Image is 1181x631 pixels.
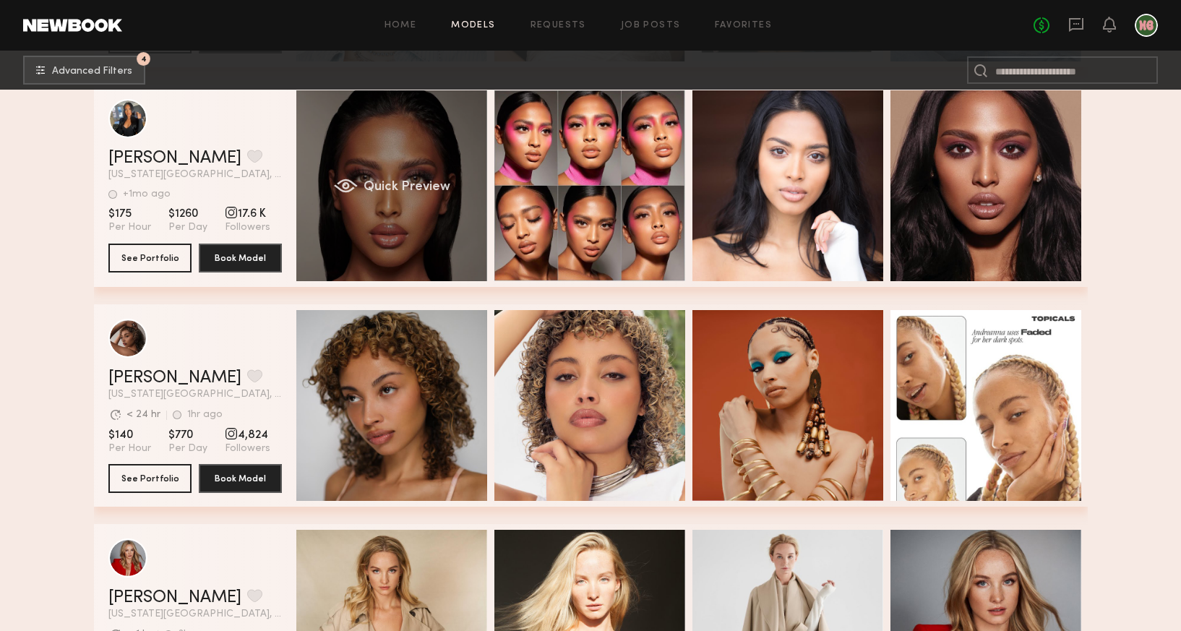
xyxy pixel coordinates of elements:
[168,428,207,442] span: $770
[621,21,681,30] a: Job Posts
[715,21,772,30] a: Favorites
[108,150,241,167] a: [PERSON_NAME]
[385,21,417,30] a: Home
[225,428,270,442] span: 4,824
[23,56,145,85] button: 4Advanced Filters
[108,464,192,493] button: See Portfolio
[108,442,151,455] span: Per Hour
[225,442,270,455] span: Followers
[108,369,241,387] a: [PERSON_NAME]
[108,207,151,221] span: $175
[451,21,495,30] a: Models
[225,221,270,234] span: Followers
[141,56,147,62] span: 4
[199,244,282,272] button: Book Model
[363,181,450,194] span: Quick Preview
[126,410,160,420] div: < 24 hr
[531,21,586,30] a: Requests
[123,189,171,199] div: +1mo ago
[108,170,282,180] span: [US_STATE][GEOGRAPHIC_DATA], [GEOGRAPHIC_DATA]
[108,221,151,234] span: Per Hour
[108,244,192,272] button: See Portfolio
[108,589,241,606] a: [PERSON_NAME]
[168,221,207,234] span: Per Day
[168,207,207,221] span: $1260
[225,207,270,221] span: 17.6 K
[108,428,151,442] span: $140
[187,410,223,420] div: 1hr ago
[108,609,282,619] span: [US_STATE][GEOGRAPHIC_DATA], [GEOGRAPHIC_DATA]
[52,66,132,77] span: Advanced Filters
[199,464,282,493] button: Book Model
[108,390,282,400] span: [US_STATE][GEOGRAPHIC_DATA], [GEOGRAPHIC_DATA]
[168,442,207,455] span: Per Day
